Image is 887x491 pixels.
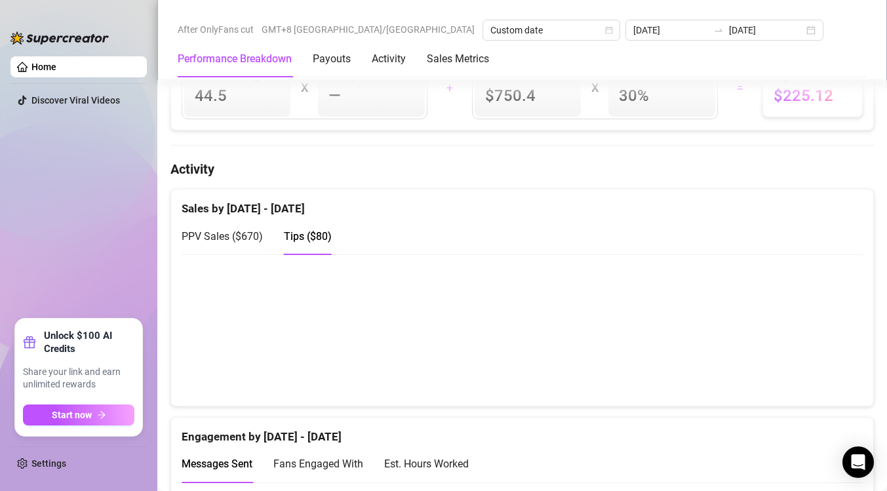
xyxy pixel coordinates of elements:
[23,404,134,425] button: Start nowarrow-right
[23,366,134,391] span: Share your link and earn unlimited rewards
[178,20,254,39] span: After OnlyFans cut
[284,230,332,243] span: Tips ( $80 )
[170,160,874,178] h4: Activity
[713,25,724,35] span: to
[328,85,341,106] span: —
[842,446,874,478] div: Open Intercom Messenger
[262,20,475,39] span: GMT+8 [GEOGRAPHIC_DATA]/[GEOGRAPHIC_DATA]
[485,85,570,106] span: $750.4
[273,458,363,470] span: Fans Engaged With
[301,77,307,98] div: X
[97,410,106,420] span: arrow-right
[713,25,724,35] span: swap-right
[182,418,863,446] div: Engagement by [DATE] - [DATE]
[44,329,134,355] strong: Unlock $100 AI Credits
[591,77,598,98] div: X
[729,23,804,37] input: End date
[726,77,755,98] div: =
[372,51,406,67] div: Activity
[619,85,704,106] span: 30 %
[31,62,56,72] a: Home
[435,77,464,98] div: +
[182,189,863,218] div: Sales by [DATE] - [DATE]
[384,456,469,472] div: Est. Hours Worked
[774,85,852,106] span: $225.12
[52,410,92,420] span: Start now
[31,458,66,469] a: Settings
[313,51,351,67] div: Payouts
[633,23,708,37] input: Start date
[182,458,252,470] span: Messages Sent
[490,20,612,40] span: Custom date
[427,51,489,67] div: Sales Metrics
[178,51,292,67] div: Performance Breakdown
[605,26,613,34] span: calendar
[182,230,263,243] span: PPV Sales ( $670 )
[10,31,109,45] img: logo-BBDzfeDw.svg
[31,95,120,106] a: Discover Viral Videos
[23,336,36,349] span: gift
[195,85,280,106] span: 44.5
